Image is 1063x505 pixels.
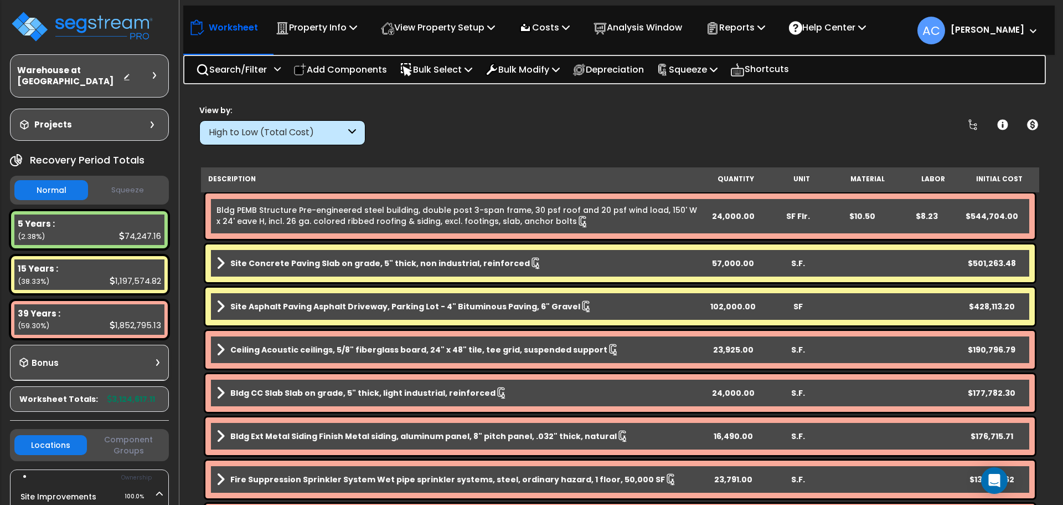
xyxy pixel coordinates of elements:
div: 102,000.00 [701,301,766,312]
small: 59.296709477469385% [18,321,49,330]
div: 1,197,574.82 [110,275,161,287]
p: Shortcuts [730,62,789,78]
div: Depreciation [566,57,650,83]
p: Bulk Modify [485,62,560,77]
div: $544,704.00 [959,211,1024,222]
div: 1,852,795.13 [110,319,161,331]
button: Component Groups [92,433,165,457]
div: $190,796.79 [959,344,1024,355]
div: $177,782.30 [959,387,1024,399]
div: $501,263.48 [959,258,1024,269]
h3: Projects [34,119,72,130]
h4: Recovery Period Totals [30,155,145,166]
span: Worksheet Totals: [19,394,98,405]
div: View by: [199,105,365,116]
p: Analysis Window [594,20,682,35]
b: Bldg CC Slab Slab on grade, 5" thick, light industrial, reinforced [230,387,496,399]
p: Bulk Select [400,62,472,77]
small: 2.3762002634620405% [18,232,45,241]
b: 5 Years : [18,218,55,229]
button: Normal [14,180,88,200]
p: View Property Setup [381,20,495,35]
div: 24,000.00 [701,211,766,222]
small: Material [850,175,885,183]
b: Ceiling Acoustic ceilings, 5/8" fiberglass board, 24" x 48" tile, tee grid, suspended support [230,344,607,355]
small: Initial Cost [976,175,1023,183]
div: 57,000.00 [701,258,766,269]
span: 100.0% [125,490,154,503]
div: 23,791.00 [701,474,766,485]
a: Assembly Title [216,256,701,271]
div: S.F. [766,387,830,399]
small: Labor [921,175,945,183]
div: 23,925.00 [701,344,766,355]
a: Assembly Title [216,429,701,444]
b: 39 Years : [18,308,60,319]
div: Shortcuts [724,56,795,83]
b: [PERSON_NAME] [951,24,1024,35]
div: High to Low (Total Cost) [209,126,345,139]
small: Unit [793,175,810,183]
div: S.F. [766,344,830,355]
div: SF Flr. [766,211,830,222]
div: $428,113.20 [959,301,1024,312]
div: S.F. [766,474,830,485]
a: Assembly Title [216,472,701,487]
div: 16,490.00 [701,431,766,442]
p: Reports [706,20,765,35]
b: Site Concrete Paving Slab on grade, 5" thick, non industrial, reinforced [230,258,530,269]
b: 3,124,617.11 [107,394,155,405]
div: Open Intercom Messenger [981,467,1008,494]
p: Squeeze [657,62,718,77]
div: SF [766,301,830,312]
a: Assembly Title [216,299,701,314]
div: $176,715.71 [959,431,1024,442]
p: Property Info [276,20,357,35]
a: Individual Item [216,205,701,228]
div: 74,247.16 [119,230,161,242]
img: logo_pro_r.png [10,10,154,43]
small: Quantity [718,175,754,183]
h3: Bonus [32,359,59,368]
small: 38.32709025906858% [18,277,49,286]
h3: Warehouse at [GEOGRAPHIC_DATA] [17,65,123,87]
div: $10.50 [830,211,895,222]
div: Ownership [33,471,168,484]
p: Worksheet [209,20,258,35]
a: Assembly Title [216,385,701,401]
a: Site Improvements 100.0% [20,491,96,502]
div: 24,000.00 [701,387,766,399]
div: $8.23 [895,211,959,222]
p: Add Components [293,62,387,77]
div: S.F. [766,258,830,269]
div: S.F. [766,431,830,442]
b: 15 Years : [18,263,58,274]
a: Assembly Title [216,342,701,358]
p: Search/Filter [196,62,267,77]
b: Site Asphalt Paving Asphalt Driveway, Parking Lot - 4" Bituminous Paving, 6" Gravel [230,301,580,312]
p: Help Center [789,20,866,35]
button: Locations [14,435,87,455]
span: AC [917,17,945,44]
p: Depreciation [572,62,644,77]
b: Fire Suppression Sprinkler System Wet pipe sprinkler systems, steel, ordinary hazard, 1 floor, 50... [230,474,665,485]
b: Bldg Ext Metal Siding Finish Metal siding, aluminum panel, 8" pitch panel, .032" thick, natural [230,431,617,442]
div: Add Components [287,57,393,83]
button: Squeeze [91,181,164,200]
p: Costs [519,20,570,35]
small: Description [208,175,256,183]
div: $139,189.62 [959,474,1024,485]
